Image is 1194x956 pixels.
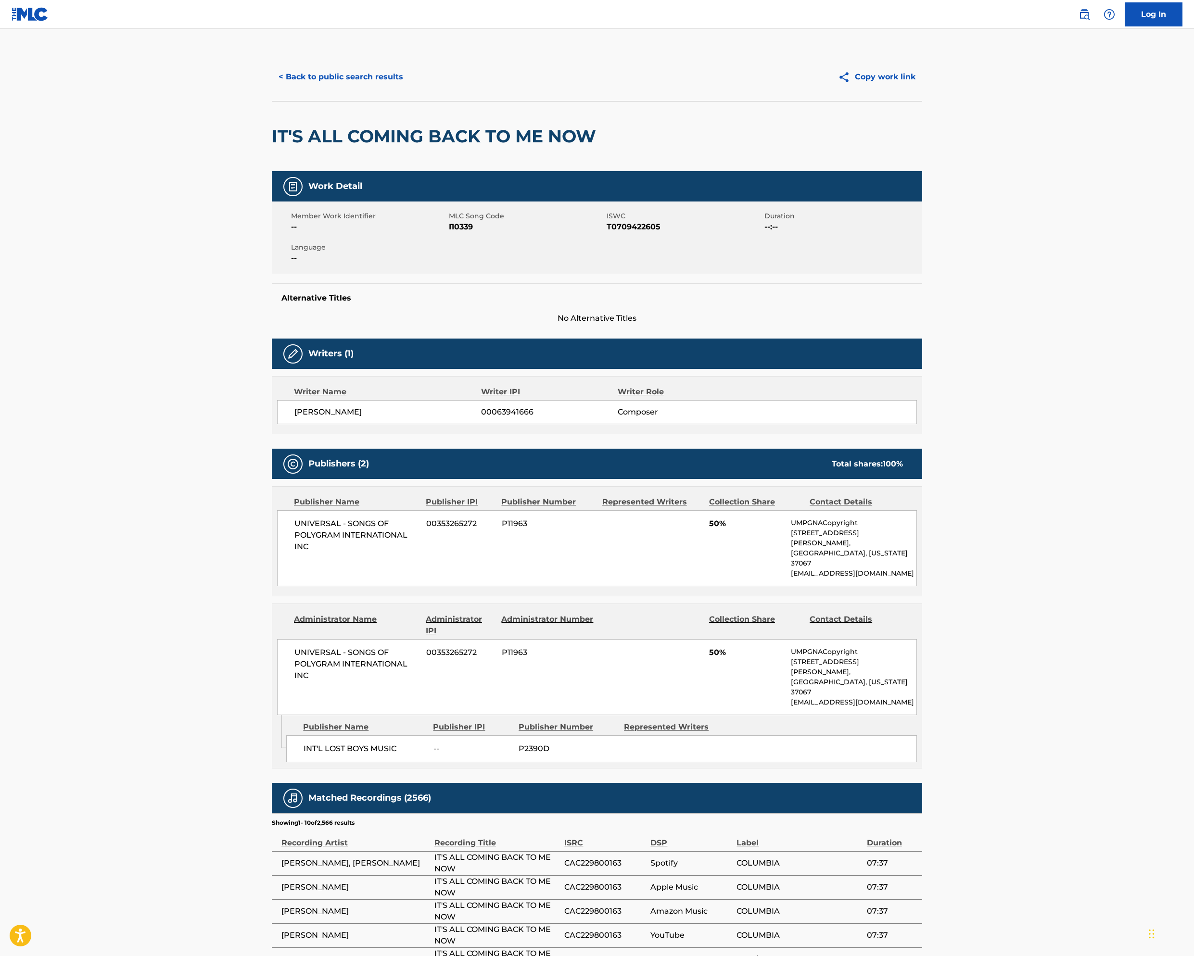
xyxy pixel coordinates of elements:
[434,852,559,875] span: IT'S ALL COMING BACK TO ME NOW
[650,827,732,849] div: DSP
[481,406,618,418] span: 00063941666
[272,126,601,147] h2: IT'S ALL COMING BACK TO ME NOW
[867,857,917,869] span: 07:37
[564,857,646,869] span: CAC229800163
[650,881,732,893] span: Apple Music
[433,721,511,733] div: Publisher IPI
[426,518,495,529] span: 00353265272
[1100,5,1119,24] div: Help
[433,743,511,755] span: --
[883,459,903,468] span: 100 %
[272,818,355,827] p: Showing 1 - 10 of 2,566 results
[618,386,742,398] div: Writer Role
[287,458,299,470] img: Publishers
[287,792,299,804] img: Matched Recordings
[650,906,732,917] span: Amazon Music
[294,518,419,553] span: UNIVERSAL - SONGS OF POLYGRAM INTERNATIONAL INC
[810,614,903,637] div: Contact Details
[291,252,446,264] span: --
[1146,910,1194,956] iframe: Chat Widget
[564,930,646,941] span: CAC229800163
[501,614,595,637] div: Administrator Number
[1075,5,1094,24] a: Public Search
[291,211,446,221] span: Member Work Identifier
[502,647,595,658] span: P11963
[1125,2,1182,26] a: Log In
[831,65,922,89] button: Copy work link
[308,181,362,192] h5: Work Detail
[12,7,49,21] img: MLC Logo
[294,496,419,508] div: Publisher Name
[281,293,913,303] h5: Alternative Titles
[709,496,802,508] div: Collection Share
[737,906,862,917] span: COLUMBIA
[426,647,495,658] span: 00353265272
[737,827,862,849] div: Label
[287,348,299,360] img: Writers
[281,881,430,893] span: [PERSON_NAME]
[791,657,916,677] p: [STREET_ADDRESS][PERSON_NAME],
[449,211,604,221] span: MLC Song Code
[607,211,762,221] span: ISWC
[791,528,916,548] p: [STREET_ADDRESS][PERSON_NAME],
[810,496,903,508] div: Contact Details
[291,221,446,233] span: --
[281,906,430,917] span: [PERSON_NAME]
[867,906,917,917] span: 07:37
[791,697,916,707] p: [EMAIL_ADDRESS][DOMAIN_NAME]
[737,857,862,869] span: COLUMBIA
[287,181,299,192] img: Work Detail
[791,518,916,528] p: UMPGNACopyright
[294,386,481,398] div: Writer Name
[650,930,732,941] span: YouTube
[709,647,784,658] span: 50%
[764,221,920,233] span: --:--
[426,614,494,637] div: Administrator IPI
[449,221,604,233] span: I10339
[294,647,419,681] span: UNIVERSAL - SONGS OF POLYGRAM INTERNATIONAL INC
[737,881,862,893] span: COLUMBIA
[291,242,446,252] span: Language
[294,406,481,418] span: [PERSON_NAME]
[709,518,784,529] span: 50%
[791,677,916,697] p: [GEOGRAPHIC_DATA], [US_STATE] 37067
[791,568,916,579] p: [EMAIL_ADDRESS][DOMAIN_NAME]
[519,721,617,733] div: Publisher Number
[434,924,559,947] span: IT'S ALL COMING BACK TO ME NOW
[1104,9,1115,20] img: help
[867,827,917,849] div: Duration
[502,518,595,529] span: P11963
[607,221,762,233] span: T0709422605
[501,496,595,508] div: Publisher Number
[434,876,559,899] span: IT'S ALL COMING BACK TO ME NOW
[564,881,646,893] span: CAC229800163
[867,881,917,893] span: 07:37
[709,614,802,637] div: Collection Share
[308,458,369,469] h5: Publishers (2)
[272,313,922,324] span: No Alternative Titles
[303,721,426,733] div: Publisher Name
[838,71,855,83] img: Copy work link
[426,496,494,508] div: Publisher IPI
[618,406,742,418] span: Composer
[650,857,732,869] span: Spotify
[867,930,917,941] span: 07:37
[764,211,920,221] span: Duration
[294,614,419,637] div: Administrator Name
[308,792,431,804] h5: Matched Recordings (2566)
[434,900,559,923] span: IT'S ALL COMING BACK TO ME NOW
[791,548,916,568] p: [GEOGRAPHIC_DATA], [US_STATE] 37067
[737,930,862,941] span: COLUMBIA
[304,743,426,755] span: INT'L LOST BOYS MUSIC
[791,647,916,657] p: UMPGNACopyright
[281,827,430,849] div: Recording Artist
[434,827,559,849] div: Recording Title
[308,348,354,359] h5: Writers (1)
[564,906,646,917] span: CAC229800163
[481,386,618,398] div: Writer IPI
[624,721,722,733] div: Represented Writers
[272,65,410,89] button: < Back to public search results
[602,496,702,508] div: Represented Writers
[519,743,617,755] span: P2390D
